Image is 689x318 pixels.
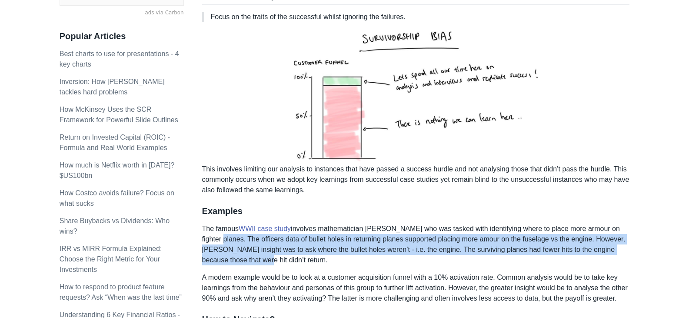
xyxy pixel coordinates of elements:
[202,224,630,265] p: The famous involves mathematician [PERSON_NAME] who was tasked with identifying where to place mo...
[202,272,630,304] p: A modern example would be to look at a customer acquisition funnel with a 10% activation rate. Co...
[60,283,182,301] a: How to respond to product feature requests? Ask “When was the last time”
[60,189,174,207] a: How Costco avoids failure? Focus on what sucks
[211,12,623,22] p: Focus on the traits of the successful whilst ignoring the failures.
[239,225,291,232] a: WWII case study
[60,217,170,235] a: Share Buybacks vs Dividends: Who wins?
[291,29,540,164] img: survivorship-bias
[60,31,184,42] h3: Popular Articles
[60,78,165,96] a: Inversion: How [PERSON_NAME] tackles hard problems
[60,106,178,124] a: How McKinsey Uses the SCR Framework for Powerful Slide Outlines
[60,9,184,17] a: ads via Carbon
[60,50,179,68] a: Best charts to use for presentations - 4 key charts
[60,161,175,179] a: How much is Netflix worth in [DATE]? $US100bn
[202,206,630,217] h3: Examples
[60,134,170,151] a: Return on Invested Capital (ROIC) - Formula and Real World Examples
[60,245,162,273] a: IRR vs MIRR Formula Explained: Choose the Right Metric for Your Investments
[202,29,630,195] p: This involves limiting our analysis to instances that have passed a success hurdle and not analys...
